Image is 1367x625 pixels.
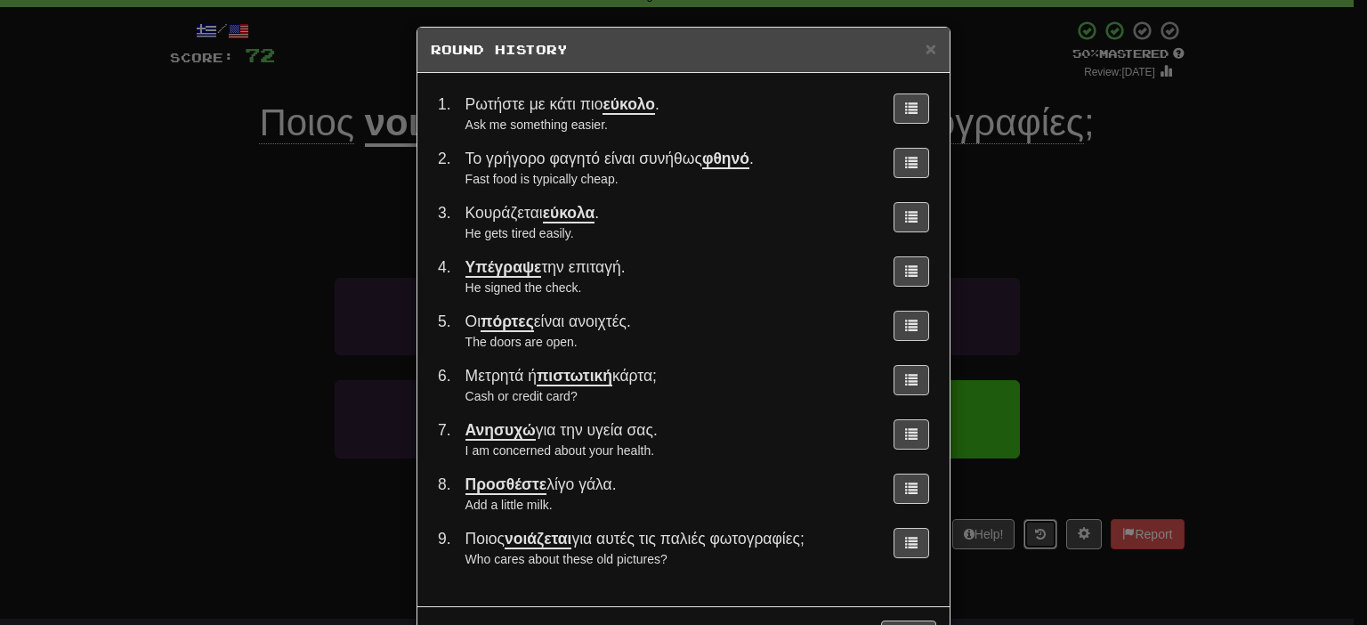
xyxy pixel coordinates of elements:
div: Fast food is typically cheap. [465,170,872,188]
div: Ask me something easier. [465,116,872,134]
u: Υπέγραψε [465,258,542,278]
td: 6 . [431,358,458,412]
u: εύκολα [543,204,595,223]
span: για την υγεία σας. [465,421,658,441]
td: 9 . [431,521,458,575]
u: πόρτες [481,312,534,332]
td: 4 . [431,249,458,304]
div: He signed the check. [465,279,872,296]
u: φθηνό [702,150,749,169]
button: Close [926,39,936,58]
td: 8 . [431,467,458,521]
td: 2 . [431,141,458,195]
span: Ποιος για αυτές τις παλιές φωτογραφίες; [465,530,805,549]
td: 5 . [431,304,458,358]
span: Κουράζεται . [465,204,600,223]
span: × [926,38,936,59]
u: εύκολο [603,95,655,115]
div: Who cares about these old pictures? [465,550,872,568]
u: νοιάζεται [505,530,571,549]
u: Προσθέστε [465,475,547,495]
td: 7 . [431,412,458,467]
u: πιστωτική [537,367,612,386]
div: Add a little milk. [465,496,872,514]
div: He gets tired easily. [465,224,872,242]
span: Το γρήγορο φαγητό είναι συνήθως . [465,150,754,169]
td: 3 . [431,195,458,249]
span: λίγο γάλα. [465,475,617,495]
span: Ρωτήστε με κάτι πιο . [465,95,659,115]
span: Οι είναι ανοιχτές. [465,312,631,332]
div: The doors are open. [465,333,872,351]
u: Ανησυχώ [465,421,536,441]
h5: Round History [431,41,936,59]
td: 1 . [431,86,458,141]
div: I am concerned about your health. [465,442,872,459]
span: την επιταγή. [465,258,626,278]
div: Cash or credit card? [465,387,872,405]
span: Μετρητά ή κάρτα; [465,367,657,386]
